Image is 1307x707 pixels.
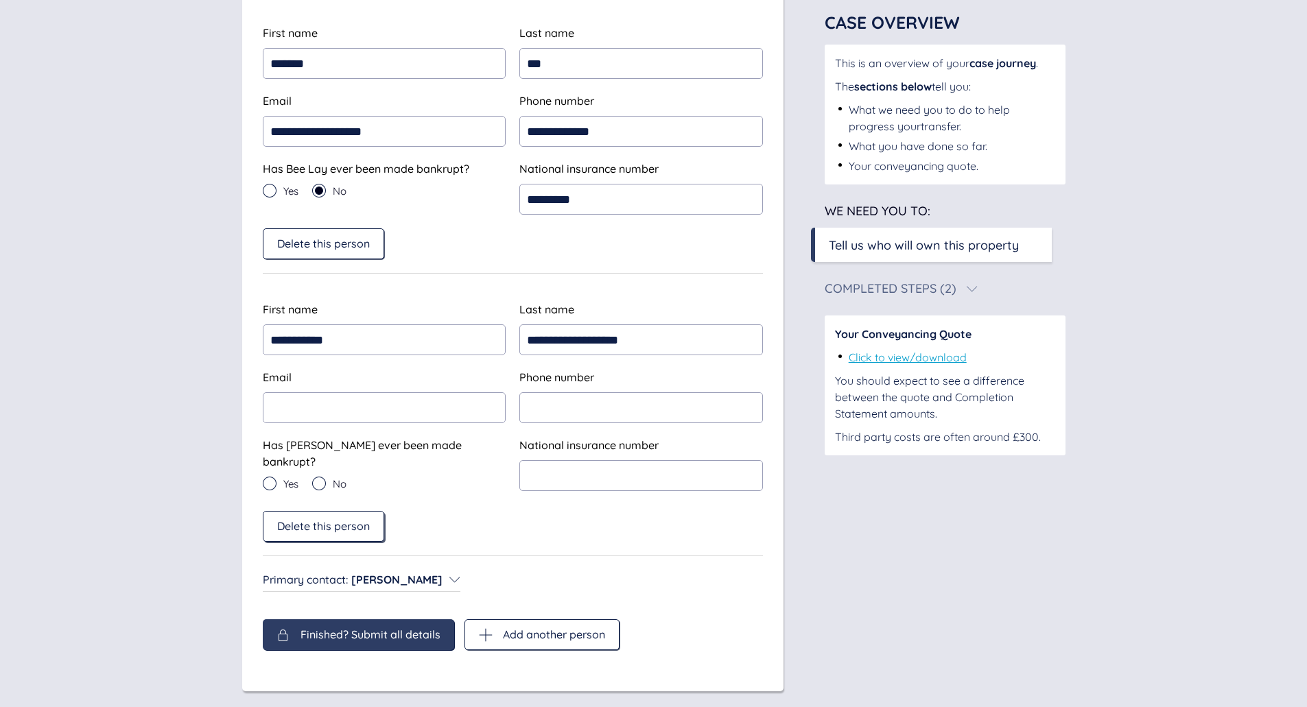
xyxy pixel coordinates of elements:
div: Completed Steps (2) [825,283,956,295]
span: Delete this person [277,237,370,250]
span: Has [PERSON_NAME] ever been made bankrupt? [263,438,462,468]
span: Your Conveyancing Quote [835,327,972,341]
span: Primary contact : [263,573,348,586]
span: National insurance number [519,162,659,176]
div: What you have done so far. [849,138,987,154]
span: sections below [854,80,932,93]
span: Finished? Submit all details [301,628,440,640]
div: This is an overview of your . [835,55,1055,71]
div: The tell you: [835,78,1055,95]
span: Case Overview [825,12,960,33]
span: No [333,186,346,196]
span: Last name [519,26,574,40]
div: Third party costs are often around £300. [835,429,1055,445]
span: Has Bee Lay ever been made bankrupt? [263,162,469,176]
span: Email [263,94,292,108]
span: No [333,479,346,489]
span: Email [263,370,292,384]
div: Your conveyancing quote. [849,158,978,174]
a: Click to view/download [849,350,967,364]
div: You should expect to see a difference between the quote and Completion Statement amounts. [835,372,1055,422]
div: What we need you to do to help progress your transfer . [849,101,1055,134]
span: We need you to: [825,203,930,219]
span: Phone number [519,370,594,384]
span: case journey [969,56,1036,70]
span: National insurance number [519,438,659,452]
span: Last name [519,302,574,316]
span: [PERSON_NAME] [351,573,443,586]
span: Add another person [503,628,605,640]
span: Phone number [519,94,594,108]
span: First name [263,26,318,40]
div: Tell us who will own this property [829,236,1019,254]
span: Delete this person [277,520,370,532]
span: Yes [283,479,298,489]
span: First name [263,302,318,316]
span: Yes [283,186,298,196]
